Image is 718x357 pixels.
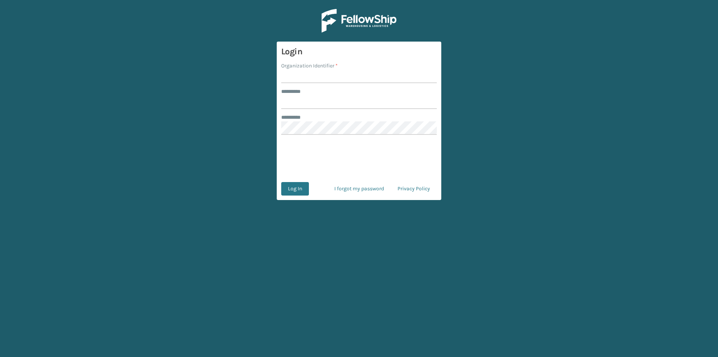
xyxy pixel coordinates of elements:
[281,182,309,196] button: Log In
[302,144,416,173] iframe: reCAPTCHA
[281,62,338,70] label: Organization Identifier
[328,182,391,196] a: I forgot my password
[281,46,437,57] h3: Login
[391,182,437,196] a: Privacy Policy
[322,9,396,33] img: Logo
